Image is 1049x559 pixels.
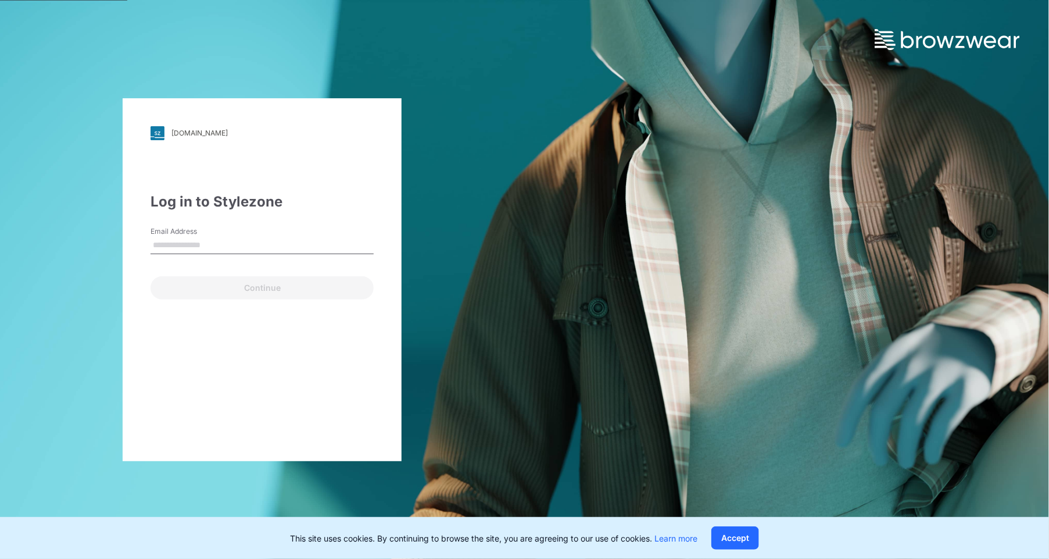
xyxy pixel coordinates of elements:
[654,533,697,543] a: Learn more
[875,29,1020,50] img: browzwear-logo.73288ffb.svg
[151,191,374,212] div: Log in to Stylezone
[290,532,697,544] p: This site uses cookies. By continuing to browse the site, you are agreeing to our use of cookies.
[151,126,164,140] img: svg+xml;base64,PHN2ZyB3aWR0aD0iMjgiIGhlaWdodD0iMjgiIHZpZXdCb3g9IjAgMCAyOCAyOCIgZmlsbD0ibm9uZSIgeG...
[171,129,228,137] div: [DOMAIN_NAME]
[151,126,374,140] a: [DOMAIN_NAME]
[711,526,759,550] button: Accept
[151,226,232,237] label: Email Address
